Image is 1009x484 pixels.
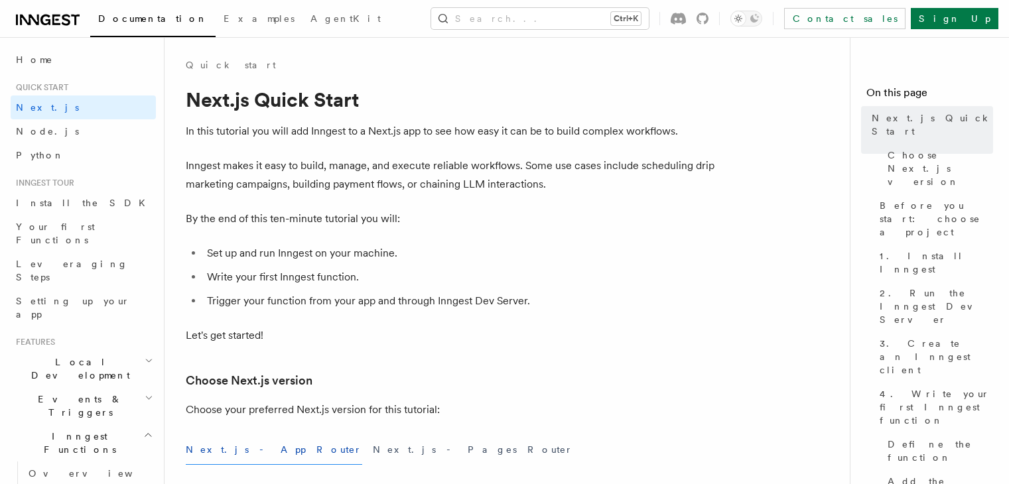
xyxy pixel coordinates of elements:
[186,435,362,465] button: Next.js - App Router
[186,156,716,194] p: Inngest makes it easy to build, manage, and execute reliable workflows. Some use cases include sc...
[186,371,312,390] a: Choose Next.js version
[882,143,993,194] a: Choose Next.js version
[730,11,762,27] button: Toggle dark mode
[611,12,641,25] kbd: Ctrl+K
[203,244,716,263] li: Set up and run Inngest on your machine.
[11,424,156,461] button: Inngest Functions
[11,252,156,289] a: Leveraging Steps
[880,286,993,326] span: 2. Run the Inngest Dev Server
[874,244,993,281] a: 1. Install Inngest
[16,126,79,137] span: Node.js
[11,215,156,252] a: Your first Functions
[880,199,993,239] span: Before you start: choose a project
[11,119,156,143] a: Node.js
[11,355,145,382] span: Local Development
[90,4,216,37] a: Documentation
[882,432,993,469] a: Define the function
[203,292,716,310] li: Trigger your function from your app and through Inngest Dev Server.
[888,438,993,464] span: Define the function
[29,468,165,479] span: Overview
[872,111,993,138] span: Next.js Quick Start
[186,400,716,419] p: Choose your preferred Next.js version for this tutorial:
[16,102,79,113] span: Next.js
[186,210,716,228] p: By the end of this ten-minute tutorial you will:
[16,198,153,208] span: Install the SDK
[11,48,156,72] a: Home
[874,194,993,244] a: Before you start: choose a project
[203,268,716,286] li: Write your first Inngest function.
[880,249,993,276] span: 1. Install Inngest
[874,382,993,432] a: 4. Write your first Inngest function
[16,221,95,245] span: Your first Functions
[11,337,55,347] span: Features
[16,259,128,282] span: Leveraging Steps
[303,4,389,36] a: AgentKit
[880,337,993,377] span: 3. Create an Inngest client
[186,88,716,111] h1: Next.js Quick Start
[11,82,68,93] span: Quick start
[11,387,156,424] button: Events & Triggers
[98,13,208,24] span: Documentation
[224,13,295,24] span: Examples
[874,332,993,382] a: 3. Create an Inngest client
[186,58,276,72] a: Quick start
[186,122,716,141] p: In this tutorial you will add Inngest to a Next.js app to see how easy it can be to build complex...
[431,8,649,29] button: Search...Ctrl+K
[186,326,716,345] p: Let's get started!
[373,435,573,465] button: Next.js - Pages Router
[866,106,993,143] a: Next.js Quick Start
[16,53,53,66] span: Home
[16,150,64,160] span: Python
[888,149,993,188] span: Choose Next.js version
[11,191,156,215] a: Install the SDK
[874,281,993,332] a: 2. Run the Inngest Dev Server
[911,8,998,29] a: Sign Up
[216,4,303,36] a: Examples
[11,178,74,188] span: Inngest tour
[11,143,156,167] a: Python
[11,430,143,456] span: Inngest Functions
[11,289,156,326] a: Setting up your app
[11,393,145,419] span: Events & Triggers
[16,296,130,320] span: Setting up your app
[784,8,906,29] a: Contact sales
[880,387,993,427] span: 4. Write your first Inngest function
[866,85,993,106] h4: On this page
[11,95,156,119] a: Next.js
[310,13,381,24] span: AgentKit
[11,350,156,387] button: Local Development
